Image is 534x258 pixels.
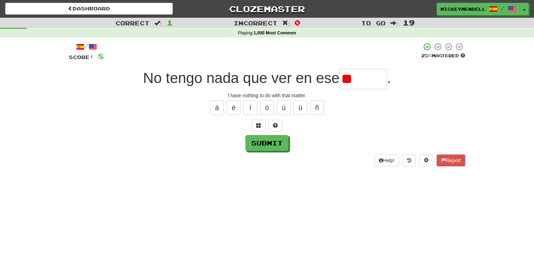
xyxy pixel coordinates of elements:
button: Single letter hint - you only get 1 per sentence and score half the points! alt+h [268,120,282,132]
span: 8 [98,52,104,60]
span: 1 [167,18,173,27]
div: / [69,42,104,51]
a: Clozemaster [183,3,351,15]
span: To go [361,19,386,26]
button: í [243,100,257,115]
button: Switch sentence to multiple choice alt+p [252,120,266,132]
span: Score: [69,54,94,60]
span: : [390,20,398,26]
span: Correct [115,19,149,26]
button: Report [437,155,465,166]
button: Help! [374,155,399,166]
span: : [282,20,290,26]
span: No tengo nada que ver en ese [143,70,340,86]
span: 25 % [421,53,432,58]
button: Submit [245,135,289,151]
button: é [227,100,241,115]
span: 0 [294,18,300,27]
button: ñ [310,100,324,115]
div: I have nothing to do with that matter. [69,92,465,99]
button: ú [277,100,291,115]
a: mickeymendell / [437,3,520,15]
button: Round history (alt+y) [403,155,416,166]
span: / [501,6,504,10]
span: : [154,20,162,26]
span: 19 [403,18,415,27]
strong: 1,000 Most Common [253,31,296,35]
span: mickeymendell [440,6,486,12]
span: . [387,70,391,86]
button: ó [260,100,274,115]
button: á [210,100,224,115]
div: Mastered [421,53,465,59]
span: Incorrect [234,19,277,26]
button: ü [293,100,307,115]
a: Dashboard [5,3,173,15]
